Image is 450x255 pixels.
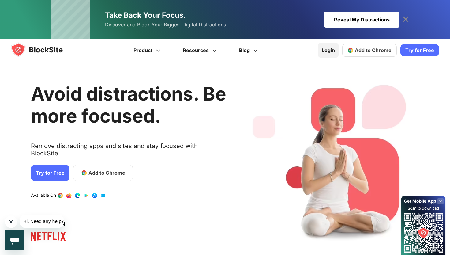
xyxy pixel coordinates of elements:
[5,230,24,250] iframe: Button to launch messaging window
[73,165,133,181] a: Add to Chrome
[20,215,64,228] iframe: Message from company
[105,11,186,20] span: Take Back Your Focus.
[5,216,17,228] iframe: Close message
[105,20,227,29] span: Discover and Block Your Biggest Digital Distractions.
[347,47,354,53] img: chrome-icon.svg
[355,47,392,53] span: Add to Chrome
[11,42,75,57] img: blocksite-icon.5d769676.svg
[88,169,125,177] span: Add to Chrome
[31,192,56,199] text: Available On
[324,12,399,28] div: Reveal My Distractions
[342,44,397,57] a: Add to Chrome
[31,142,226,162] text: Remove distracting apps and sites and stay focused with BlockSite
[229,39,270,61] a: Blog
[31,165,69,181] a: Try for Free
[318,43,339,58] a: Login
[123,39,172,61] a: Product
[172,39,229,61] a: Resources
[31,83,226,127] h1: Avoid distractions. Be more focused.
[400,44,439,56] a: Try for Free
